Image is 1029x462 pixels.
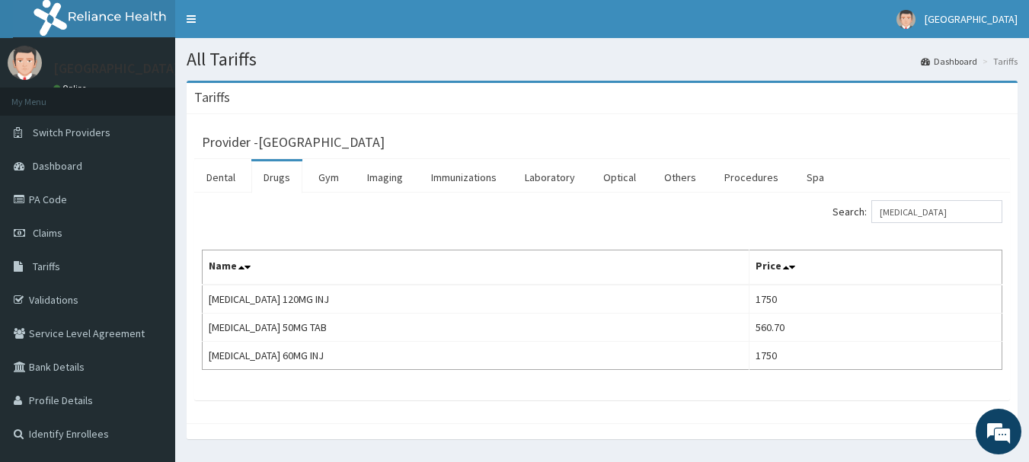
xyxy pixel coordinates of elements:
[33,126,110,139] span: Switch Providers
[979,55,1018,68] li: Tariffs
[202,135,385,149] h3: Provider - [GEOGRAPHIC_DATA]
[513,161,587,193] a: Laboratory
[832,200,1002,223] label: Search:
[203,285,749,314] td: [MEDICAL_DATA] 120MG INJ
[194,91,230,104] h3: Tariffs
[749,314,1002,342] td: 560.70
[203,342,749,370] td: [MEDICAL_DATA] 60MG INJ
[53,62,179,75] p: [GEOGRAPHIC_DATA]
[419,161,509,193] a: Immunizations
[33,159,82,173] span: Dashboard
[53,83,90,94] a: Online
[749,250,1002,285] th: Price
[652,161,708,193] a: Others
[187,49,1018,69] h1: All Tariffs
[33,260,60,273] span: Tariffs
[925,12,1018,26] span: [GEOGRAPHIC_DATA]
[921,55,977,68] a: Dashboard
[33,226,62,240] span: Claims
[306,161,351,193] a: Gym
[8,46,42,80] img: User Image
[749,285,1002,314] td: 1750
[871,200,1002,223] input: Search:
[794,161,836,193] a: Spa
[251,161,302,193] a: Drugs
[749,342,1002,370] td: 1750
[203,250,749,285] th: Name
[194,161,248,193] a: Dental
[355,161,415,193] a: Imaging
[896,10,916,29] img: User Image
[591,161,648,193] a: Optical
[203,314,749,342] td: [MEDICAL_DATA] 50MG TAB
[712,161,791,193] a: Procedures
